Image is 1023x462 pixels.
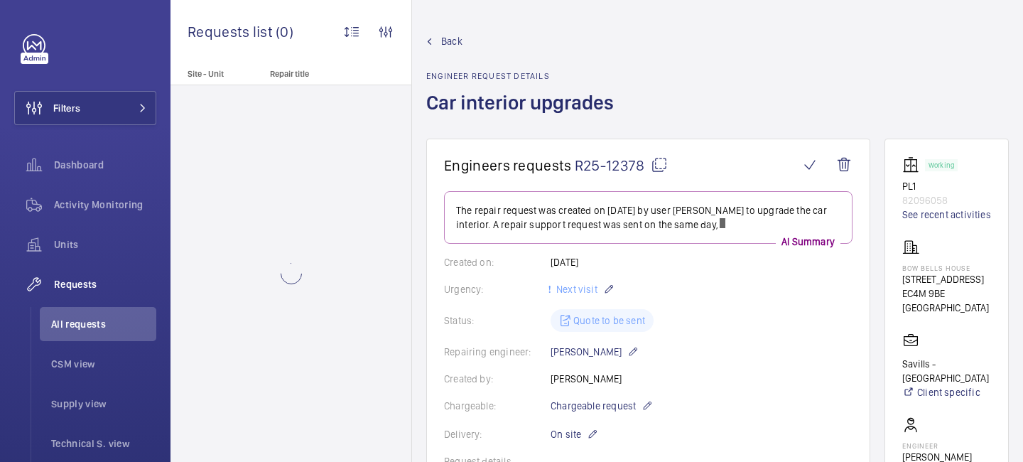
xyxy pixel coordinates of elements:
[929,163,954,168] p: Working
[54,277,156,291] span: Requests
[270,69,364,79] p: Repair title
[51,436,156,451] span: Technical S. view
[551,343,639,360] p: [PERSON_NAME]
[551,426,598,443] p: On site
[54,198,156,212] span: Activity Monitoring
[902,385,991,399] a: Client specific
[188,23,276,41] span: Requests list
[51,397,156,411] span: Supply view
[553,284,597,295] span: Next visit
[902,286,991,315] p: EC4M 9BE [GEOGRAPHIC_DATA]
[902,441,972,450] p: Engineer
[426,71,622,81] h2: Engineer request details
[426,90,622,139] h1: Car interior upgrades
[54,158,156,172] span: Dashboard
[456,203,840,232] p: The repair request was created on [DATE] by user [PERSON_NAME] to upgrade the car interior. A rep...
[51,317,156,331] span: All requests
[902,264,991,272] p: Bow Bells House
[14,91,156,125] button: Filters
[575,156,668,174] span: R25-12378
[54,237,156,252] span: Units
[902,208,991,222] a: See recent activities
[902,193,991,208] p: 82096058
[53,101,80,115] span: Filters
[902,156,925,173] img: elevator.svg
[776,235,840,249] p: AI Summary
[902,357,991,385] p: Savills - [GEOGRAPHIC_DATA]
[441,34,462,48] span: Back
[51,357,156,371] span: CSM view
[444,156,572,174] span: Engineers requests
[551,399,636,413] span: Chargeable request
[902,272,991,286] p: [STREET_ADDRESS]
[902,179,991,193] p: PL1
[170,69,264,79] p: Site - Unit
